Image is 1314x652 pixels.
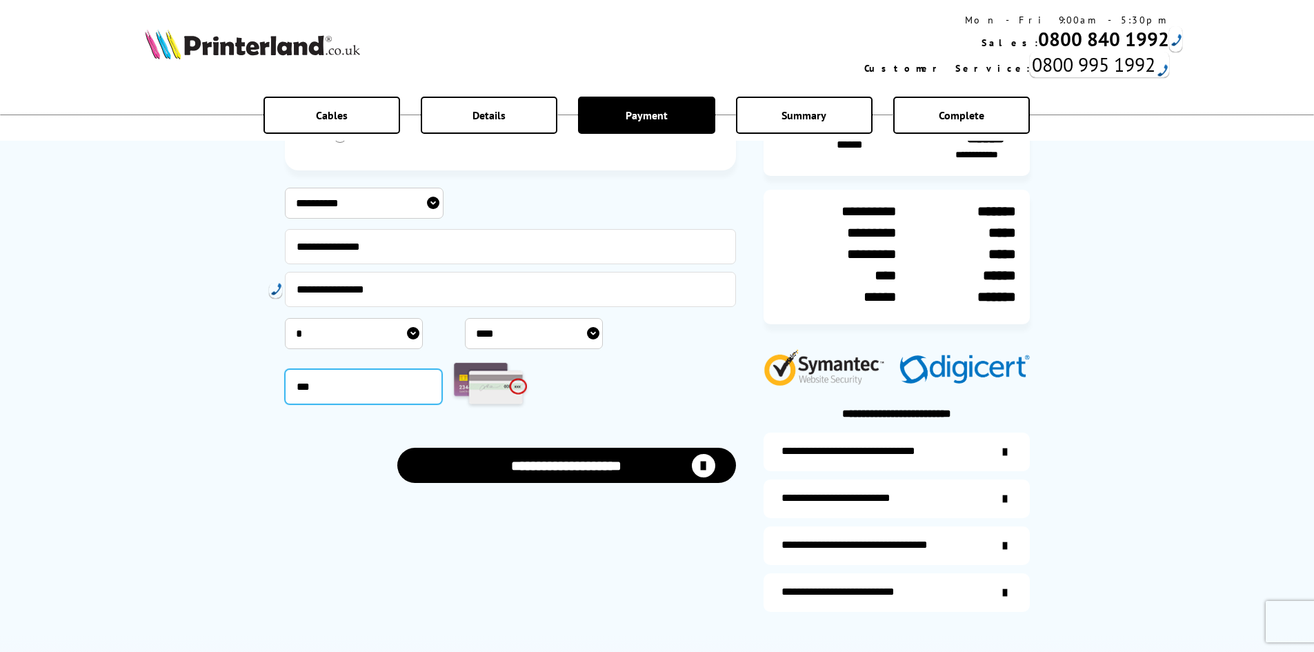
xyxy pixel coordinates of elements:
span: Sales: [982,37,1038,49]
span: Customer Service: [864,62,1030,75]
span: Complete [939,108,984,122]
span: Details [472,108,506,122]
img: hfpfyWBK5wQHBAGPgDf9c6qAYOxxMAAAAASUVORK5CYII= [271,283,282,295]
div: Call: 0800 840 1992 [1169,26,1182,52]
img: Printerland Logo [145,29,360,59]
img: hfpfyWBK5wQHBAGPgDf9c6qAYOxxMAAAAASUVORK5CYII= [1171,34,1182,46]
div: Mon - Fri 9:00am - 5:30pm [864,14,1169,26]
span: Summary [782,108,826,122]
a: secure-website [764,573,1030,612]
a: 0800 840 1992 [1038,26,1169,52]
a: additional-cables [764,526,1030,565]
a: additional-ink [764,433,1030,471]
div: Call: 0800 995 1992 [1030,52,1169,77]
span: Payment [626,108,668,122]
span: Cables [316,108,348,122]
a: items-arrive [764,480,1030,518]
img: hfpfyWBK5wQHBAGPgDf9c6qAYOxxMAAAAASUVORK5CYII= [1157,64,1168,77]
